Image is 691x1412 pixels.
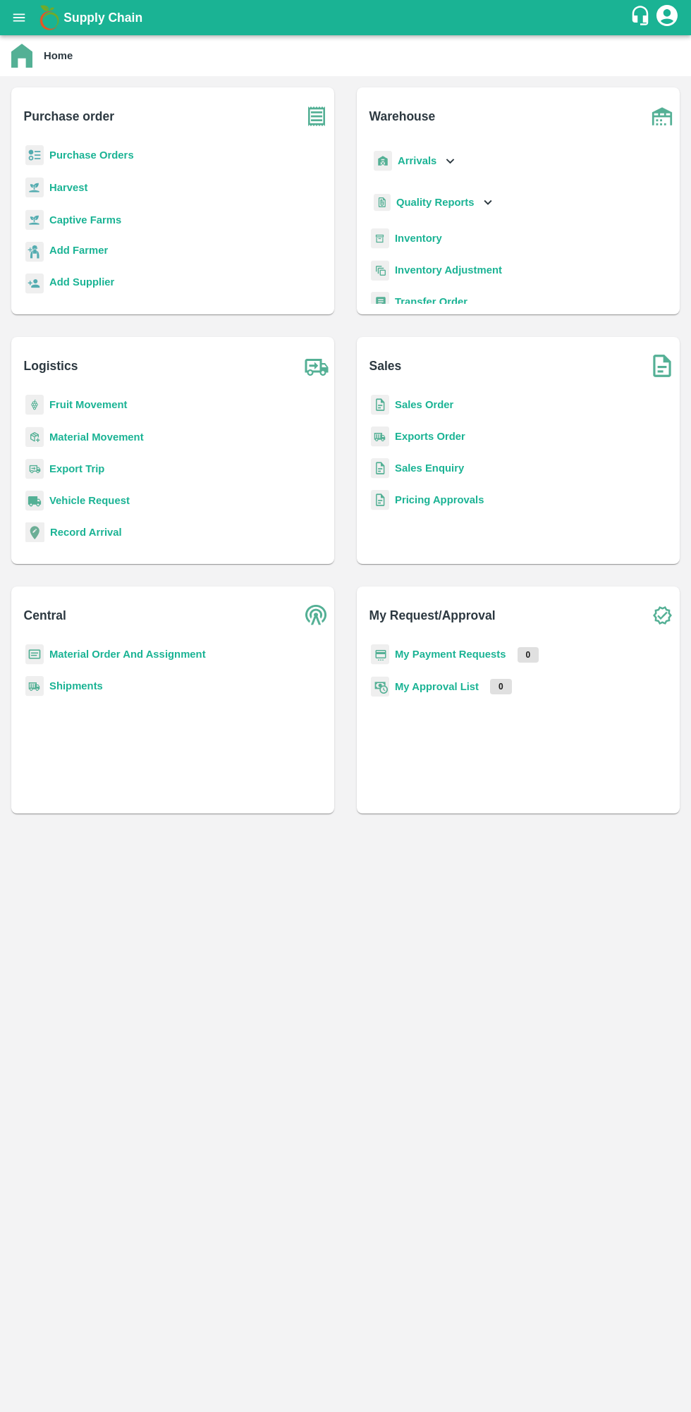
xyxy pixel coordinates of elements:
img: centralMaterial [25,644,44,665]
a: Fruit Movement [49,399,128,410]
a: Purchase Orders [49,149,134,161]
img: fruit [25,395,44,415]
b: Quality Reports [396,197,475,208]
img: purchase [299,99,334,134]
img: shipments [25,676,44,696]
a: Harvest [49,182,87,193]
img: reciept [25,145,44,166]
img: warehouse [644,99,680,134]
img: payment [371,644,389,665]
b: Arrivals [398,155,436,166]
img: sales [371,395,389,415]
a: Pricing Approvals [395,494,484,505]
img: whTransfer [371,292,389,312]
a: Exports Order [395,431,465,442]
b: Supply Chain [63,11,142,25]
img: sales [371,458,389,479]
img: supplier [25,274,44,294]
img: sales [371,490,389,510]
b: Central [24,606,66,625]
a: Add Farmer [49,243,108,262]
a: My Approval List [395,681,479,692]
img: whArrival [374,151,392,171]
div: Arrivals [371,145,458,177]
img: harvest [25,177,44,198]
b: Add Farmer [49,245,108,256]
img: qualityReport [374,194,391,211]
a: Material Movement [49,431,144,443]
div: account of current user [654,3,680,32]
img: vehicle [25,491,44,511]
b: My Request/Approval [369,606,496,625]
img: approval [371,676,389,697]
a: Captive Farms [49,214,121,226]
img: inventory [371,260,389,281]
a: Record Arrival [50,527,122,538]
button: open drawer [3,1,35,34]
div: Quality Reports [371,188,496,217]
p: 0 [518,647,539,663]
b: Warehouse [369,106,436,126]
a: Export Trip [49,463,104,474]
a: Sales Enquiry [395,462,464,474]
b: Add Supplier [49,276,114,288]
b: Logistics [24,356,78,376]
b: Purchase order [24,106,114,126]
img: logo [35,4,63,32]
a: Shipments [49,680,103,692]
img: recordArrival [25,522,44,542]
b: Sales [369,356,402,376]
img: soSales [644,348,680,383]
img: shipments [371,426,389,447]
b: Home [44,50,73,61]
img: delivery [25,459,44,479]
a: Add Supplier [49,274,114,293]
img: check [644,598,680,633]
img: central [299,598,334,633]
a: Sales Order [395,399,453,410]
a: Material Order And Assignment [49,649,206,660]
img: truck [299,348,334,383]
img: whInventory [371,228,389,249]
a: Supply Chain [63,8,630,27]
img: farmer [25,242,44,262]
a: Inventory [395,233,442,244]
a: My Payment Requests [395,649,506,660]
a: Inventory Adjustment [395,264,502,276]
p: 0 [490,679,512,694]
div: customer-support [630,5,654,30]
img: home [11,44,32,68]
img: harvest [25,209,44,231]
a: Vehicle Request [49,495,130,506]
a: Transfer Order [395,296,467,307]
img: material [25,426,44,448]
